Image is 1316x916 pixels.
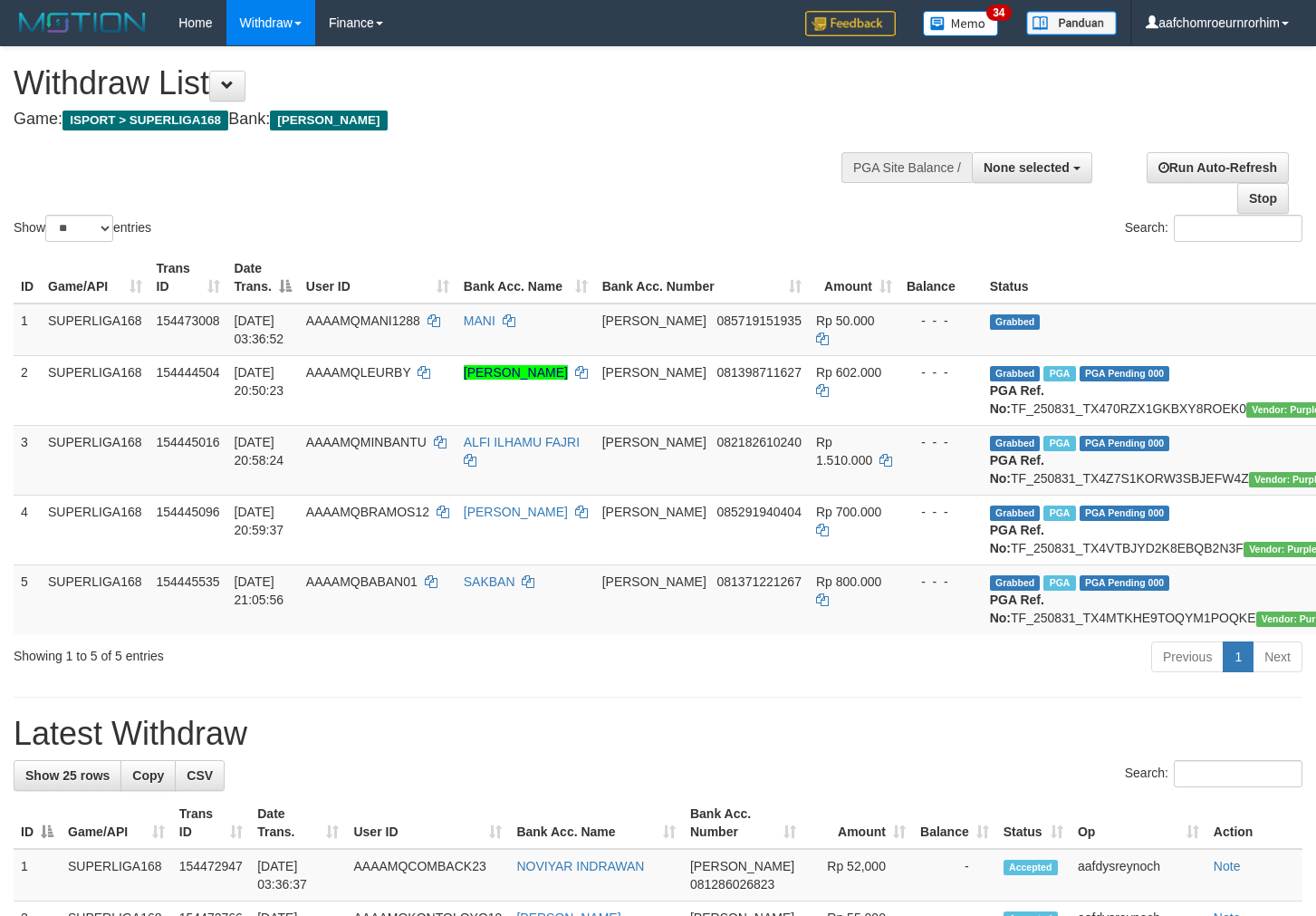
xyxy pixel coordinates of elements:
[41,564,149,634] td: SUPERLIGA168
[14,495,41,564] td: 4
[14,355,41,425] td: 2
[62,111,228,130] span: ISPORT > SUPERLIGA168
[990,575,1041,591] span: Grabbed
[1253,641,1302,672] a: Next
[996,797,1071,849] th: Status: activate to sort column ascending
[41,495,149,564] td: SUPERLIGA168
[346,797,509,849] th: User ID: activate to sort column ascending
[990,453,1044,486] b: PGA Ref. No:
[990,366,1041,381] span: Grabbed
[602,574,706,589] span: [PERSON_NAME]
[132,768,164,783] span: Copy
[235,505,284,537] span: [DATE] 20:59:37
[907,363,975,381] div: - - -
[235,435,284,468] span: [DATE] 20:58:24
[816,365,881,380] span: Rp 602.000
[250,797,346,849] th: Date Trans.: activate to sort column ascending
[14,640,534,665] div: Showing 1 to 5 of 5 entries
[509,797,683,849] th: Bank Acc. Name: activate to sort column ascending
[14,215,151,242] label: Show entries
[464,313,495,328] a: MANI
[690,877,774,892] span: Copy 081286026823 to clipboard
[14,564,41,634] td: 5
[14,716,1302,752] h1: Latest Withdraw
[306,505,429,519] span: AAAAMQBRAMOS12
[809,252,899,304] th: Amount: activate to sort column ascending
[816,505,881,519] span: Rp 700.000
[61,797,172,849] th: Game/API: activate to sort column ascending
[1206,797,1302,849] th: Action
[41,304,149,356] td: SUPERLIGA168
[120,760,176,791] a: Copy
[1214,859,1241,873] a: Note
[187,768,213,783] span: CSV
[14,760,121,791] a: Show 25 rows
[803,849,913,902] td: Rp 52,000
[516,859,644,873] a: NOVIYAR INDRAWAN
[306,435,427,449] span: AAAAMQMINBANTU
[157,365,220,380] span: 154444504
[717,365,802,380] span: Copy 081398711627 to clipboard
[990,523,1044,555] b: PGA Ref. No:
[899,252,983,304] th: Balance
[14,425,41,495] td: 3
[1071,797,1206,849] th: Op: activate to sort column ascending
[913,849,996,902] td: -
[717,574,802,589] span: Copy 081371221267 to clipboard
[45,215,113,242] select: Showentries
[1026,11,1117,35] img: panduan.png
[227,252,299,304] th: Date Trans.: activate to sort column descending
[235,313,284,346] span: [DATE] 03:36:52
[157,435,220,449] span: 154445016
[1223,641,1254,672] a: 1
[913,797,996,849] th: Balance: activate to sort column ascending
[149,252,227,304] th: Trans ID: activate to sort column ascending
[717,505,802,519] span: Copy 085291940404 to clipboard
[1043,506,1075,521] span: Marked by aafheankoy
[14,9,151,36] img: MOTION_logo.png
[990,436,1041,451] span: Grabbed
[907,312,975,330] div: - - -
[986,5,1011,21] span: 34
[1125,215,1302,242] label: Search:
[1071,849,1206,902] td: aafdysreynoch
[14,304,41,356] td: 1
[841,152,972,183] div: PGA Site Balance /
[1043,575,1075,591] span: Marked by aafheankoy
[464,505,568,519] a: [PERSON_NAME]
[172,797,250,849] th: Trans ID: activate to sort column ascending
[1147,152,1289,183] a: Run Auto-Refresh
[14,849,61,902] td: 1
[1125,760,1302,787] label: Search:
[1174,760,1302,787] input: Search:
[816,435,872,468] span: Rp 1.510.000
[235,574,284,607] span: [DATE] 21:05:56
[157,313,220,328] span: 154473008
[990,314,1041,330] span: Grabbed
[803,797,913,849] th: Amount: activate to sort column ascending
[907,433,975,451] div: - - -
[1237,183,1289,214] a: Stop
[1004,860,1058,875] span: Accepted
[1043,436,1075,451] span: Marked by aafheankoy
[157,505,220,519] span: 154445096
[1080,575,1170,591] span: PGA Pending
[41,355,149,425] td: SUPERLIGA168
[717,435,802,449] span: Copy 082182610240 to clipboard
[464,574,515,589] a: SAKBAN
[1080,366,1170,381] span: PGA Pending
[172,849,250,902] td: 154472947
[175,760,225,791] a: CSV
[25,768,110,783] span: Show 25 rows
[805,11,896,36] img: Feedback.jpg
[683,797,803,849] th: Bank Acc. Number: activate to sort column ascending
[41,252,149,304] th: Game/API: activate to sort column ascending
[61,849,172,902] td: SUPERLIGA168
[990,506,1041,521] span: Grabbed
[306,313,420,328] span: AAAAMQMANI1288
[235,365,284,398] span: [DATE] 20:50:23
[41,425,149,495] td: SUPERLIGA168
[464,435,580,449] a: ALFI ILHAMU FAJRI
[717,313,802,328] span: Copy 085719151935 to clipboard
[1080,506,1170,521] span: PGA Pending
